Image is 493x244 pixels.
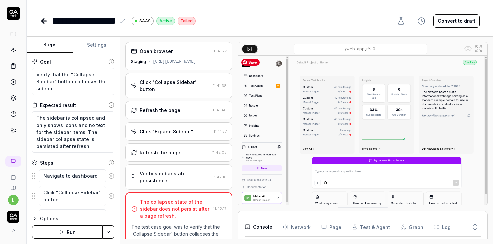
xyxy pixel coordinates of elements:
[153,59,196,65] div: [URL][DOMAIN_NAME]
[3,180,24,191] a: Documentation
[473,43,484,54] button: Open in full screen
[131,59,146,65] div: Staging
[156,17,175,25] div: Active
[434,218,451,236] button: Log
[106,209,117,223] button: Remove step
[213,83,227,88] time: 11:41:38
[140,170,210,184] div: Verify sidebar state persistence
[321,218,341,236] button: Page
[140,149,180,156] div: Refresh the page
[3,205,24,224] button: QA Tech Logo
[32,169,114,183] div: Suggestions
[106,189,117,203] button: Remove step
[241,59,260,66] span: Save
[178,17,196,25] div: Failed
[3,169,24,180] a: Book a call with us
[213,108,227,112] time: 11:41:46
[32,186,114,206] div: Suggestions
[433,14,480,28] button: Convert to draft
[283,218,311,236] button: Network
[40,215,114,223] div: Options
[73,37,120,53] button: Settings
[214,129,227,134] time: 11:41:57
[27,37,73,53] button: Steps
[40,58,51,65] div: Goal
[245,218,272,236] button: Console
[32,225,103,239] button: Run
[132,16,154,25] a: SAAS
[140,48,173,55] div: Open browser
[40,102,76,109] div: Expected result
[140,128,193,135] div: Click "Expand Sidebar"
[5,156,21,167] a: New conversation
[7,211,19,223] img: QA Tech Logo
[401,218,423,236] button: Graph
[352,218,390,236] button: Test & Agent
[106,169,117,183] button: Remove step
[140,107,180,114] div: Refresh the page
[8,195,19,205] button: l
[139,18,151,24] span: SAAS
[32,215,114,223] button: Options
[140,198,211,219] div: The collapsed state of the sidebar does not persist after a page refresh.
[213,206,226,211] time: 11:42:17
[413,14,429,28] button: View version history
[40,159,53,166] div: Steps
[140,79,210,93] div: Click "Collapse Sidebar" button
[214,49,227,53] time: 11:41:27
[32,209,114,223] div: Suggestions
[463,43,473,54] button: Show all interative elements
[212,150,227,155] time: 11:42:05
[238,56,487,211] img: Screenshot
[213,175,227,179] time: 11:42:16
